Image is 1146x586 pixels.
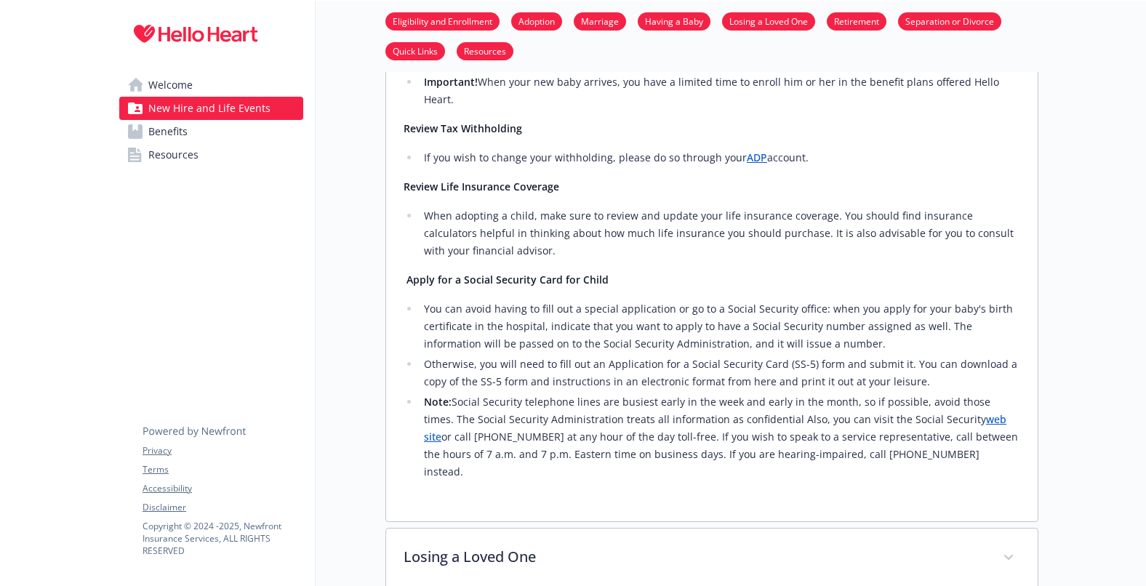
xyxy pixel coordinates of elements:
[119,120,303,143] a: Benefits
[143,520,302,557] p: Copyright © 2024 - 2025 , Newfront Insurance Services, ALL RIGHTS RESERVED
[148,97,271,120] span: New Hire and Life Events
[722,14,815,28] a: Losing a Loved One
[420,393,1020,481] li: Social Security telephone lines are busiest early in the week and early in the month, so if possi...
[747,150,767,164] a: ADP
[827,14,886,28] a: Retirement
[385,44,445,57] a: Quick Links
[143,444,302,457] a: Privacy
[511,14,562,28] a: Adoption
[420,356,1020,390] li: Otherwise, you will need to fill out an Application for a Social Security Card (SS-5) form and su...
[638,14,710,28] a: Having a Baby
[420,300,1020,353] li: You can avoid having to fill out a special application or go to a Social Security office: when yo...
[143,501,302,514] a: Disclaimer
[424,75,478,89] strong: Important!
[404,180,559,193] strong: Review Life Insurance Coverage
[420,73,1020,108] li: When your new baby arrives, you have a limited time to enroll him or her in the benefit plans off...
[406,273,609,286] strong: Apply for a Social Security Card for Child
[119,73,303,97] a: Welcome
[119,143,303,166] a: Resources
[148,120,188,143] span: Benefits
[143,463,302,476] a: Terms
[404,121,522,135] strong: Review Tax Withholding
[420,207,1020,260] li: When adopting a child, make sure to review and update your life insurance coverage. You should fi...
[148,73,193,97] span: Welcome
[148,143,199,166] span: Resources
[574,14,626,28] a: Marriage
[420,149,1020,166] li: If you wish to change your withholding, please do so through your account.
[385,14,500,28] a: Eligibility and Enrollment
[404,546,985,568] p: Losing a Loved One
[424,395,452,409] strong: Note:
[119,97,303,120] a: New Hire and Life Events
[143,482,302,495] a: Accessibility
[898,14,1001,28] a: Separation or Divorce
[457,44,513,57] a: Resources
